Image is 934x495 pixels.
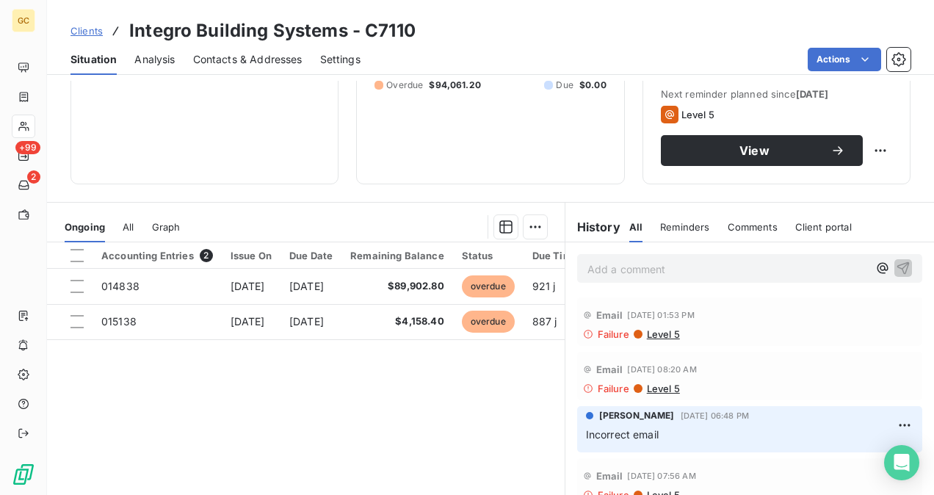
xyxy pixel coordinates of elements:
span: Level 5 [681,109,714,120]
span: Clients [70,25,103,37]
span: Situation [70,52,117,67]
span: [DATE] 01:53 PM [627,311,694,319]
span: 887 j [532,315,557,328]
span: Level 5 [645,383,680,394]
div: Remaining Balance [350,250,444,261]
span: 2 [27,170,40,184]
span: overdue [462,311,515,333]
span: 2 [200,249,213,262]
h3: Integro Building Systems - C7110 [129,18,416,44]
span: [DATE] [231,315,265,328]
span: [PERSON_NAME] [599,409,675,422]
span: 014838 [101,280,140,292]
span: Ongoing [65,221,105,233]
span: Comments [728,221,778,233]
span: Incorrect email [586,428,659,441]
span: [DATE] [289,315,324,328]
span: [DATE] 06:48 PM [681,411,749,420]
span: View [678,145,830,156]
span: [DATE] [289,280,324,292]
span: Overdue [386,79,423,92]
div: Status [462,250,515,261]
span: Due [556,79,573,92]
span: 015138 [101,315,137,328]
div: Due Date [289,250,333,261]
div: Open Intercom Messenger [884,445,919,480]
span: Next reminder planned since [661,88,892,100]
span: Contacts & Addresses [193,52,303,67]
span: [DATE] [796,88,829,100]
span: Email [596,364,623,375]
span: Email [596,309,623,321]
span: overdue [462,275,515,297]
a: Clients [70,24,103,38]
button: View [661,135,863,166]
span: [DATE] [231,280,265,292]
img: Logo LeanPay [12,463,35,486]
span: [DATE] 08:20 AM [627,365,696,374]
span: Email [596,470,623,482]
span: All [629,221,642,233]
span: $94,061.20 [429,79,481,92]
span: $0.00 [579,79,607,92]
h6: History [565,218,620,236]
span: Analysis [134,52,175,67]
div: GC [12,9,35,32]
span: +99 [15,141,40,154]
span: Failure [598,383,629,394]
span: Reminders [660,221,709,233]
span: Client portal [795,221,852,233]
span: Settings [320,52,361,67]
div: Issue On [231,250,272,261]
span: Failure [598,328,629,340]
span: [DATE] 07:56 AM [627,471,695,480]
span: Level 5 [645,328,680,340]
div: Due Time [532,250,593,261]
span: 921 j [532,280,556,292]
span: $4,158.40 [350,314,444,329]
div: Accounting Entries [101,249,213,262]
span: Graph [152,221,181,233]
span: All [123,221,134,233]
button: Actions [808,48,881,71]
span: $89,902.80 [350,279,444,294]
